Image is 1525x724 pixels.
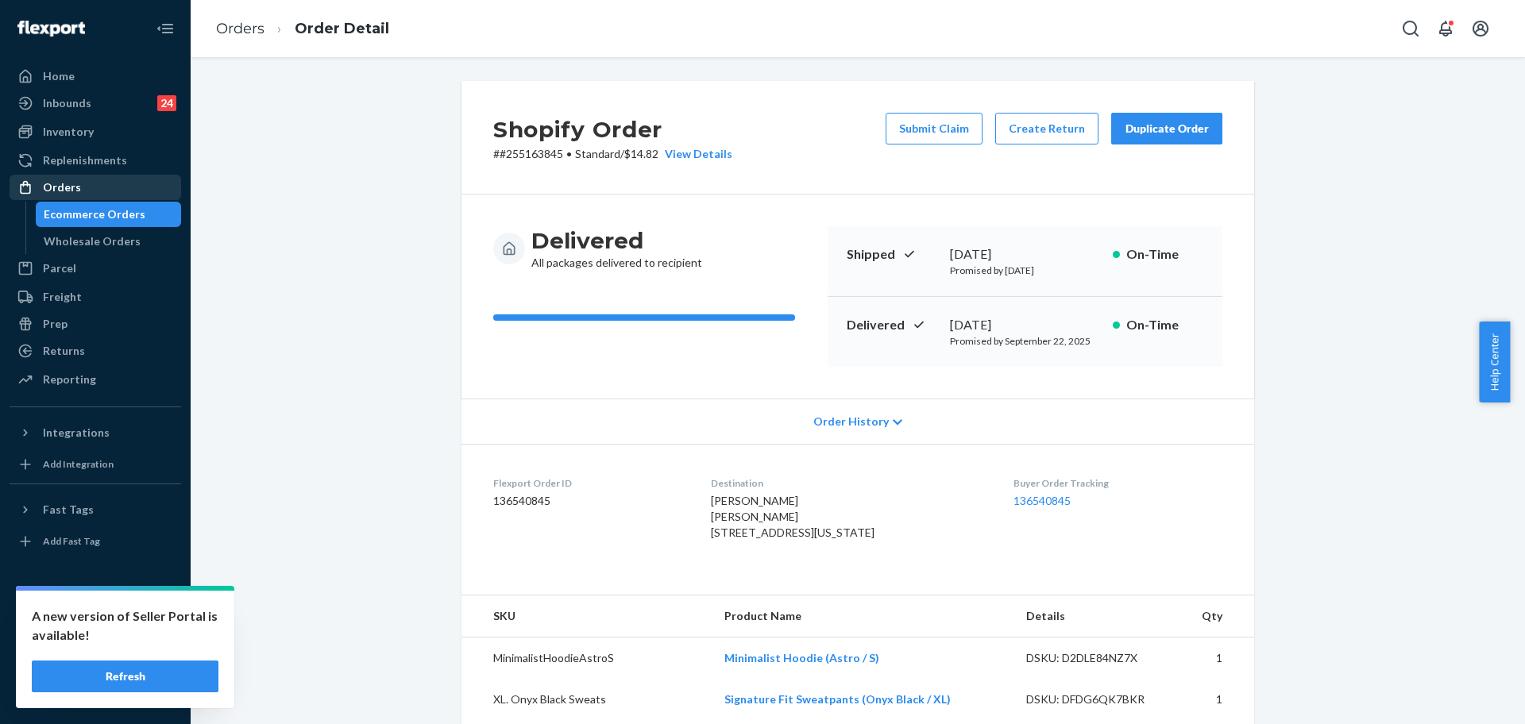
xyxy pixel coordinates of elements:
div: All packages delivered to recipient [531,226,702,271]
button: Close Navigation [149,13,181,44]
div: Replenishments [43,152,127,168]
dd: 136540845 [493,493,685,509]
span: Order History [813,414,889,429]
div: Inventory [43,124,94,140]
div: Freight [43,289,82,305]
a: Wholesale Orders [36,229,182,254]
a: Inventory [10,119,181,144]
button: Help Center [1479,322,1510,402]
p: On-Time [1126,316,1203,334]
td: XL. Onyx Black Sweats [461,679,712,720]
div: DSKU: D2DLE84NZ7X [1026,650,1176,666]
button: Refresh [32,660,218,692]
th: Qty [1188,595,1254,637]
a: Inbounds24 [10,90,181,116]
p: # #255163845 / $14.82 [493,146,732,162]
dt: Buyer Order Tracking [1013,476,1222,490]
span: • [566,147,572,160]
button: Open account menu [1465,13,1496,44]
button: Give Feedback [10,680,181,705]
img: Flexport logo [17,21,85,37]
h2: Shopify Order [493,113,732,146]
a: Ecommerce Orders [36,202,182,227]
div: Prep [43,316,68,332]
button: Create Return [995,113,1098,144]
button: View Details [658,146,732,162]
td: 1 [1188,637,1254,680]
p: A new version of Seller Portal is available! [32,607,218,645]
div: Ecommerce Orders [44,206,145,222]
a: Returns [10,338,181,364]
div: Inbounds [43,95,91,111]
a: Settings [10,599,181,624]
dt: Destination [711,476,988,490]
button: Integrations [10,420,181,445]
p: Promised by [DATE] [950,264,1100,277]
a: Home [10,64,181,89]
a: Prep [10,311,181,337]
a: Order Detail [295,20,389,37]
div: Add Integration [43,457,114,471]
a: Minimalist Hoodie (Astro / S) [724,651,879,664]
div: Reporting [43,372,96,387]
a: Help Center [10,653,181,678]
dt: Flexport Order ID [493,476,685,490]
p: Delivered [847,316,937,334]
div: Orders [43,179,81,195]
div: Home [43,68,75,84]
button: Duplicate Order [1111,113,1222,144]
div: [DATE] [950,245,1100,264]
button: Submit Claim [886,113,983,144]
td: MinimalistHoodieAstroS [461,637,712,680]
a: Reporting [10,367,181,392]
button: Open Search Box [1395,13,1427,44]
div: Integrations [43,425,110,441]
a: Freight [10,284,181,310]
a: Talk to Support [10,626,181,651]
a: Add Integration [10,452,181,477]
div: Add Fast Tag [43,534,100,548]
div: Wholesale Orders [44,233,141,249]
button: Open notifications [1430,13,1461,44]
div: Returns [43,343,85,359]
a: 136540845 [1013,494,1071,507]
p: On-Time [1126,245,1203,264]
a: Replenishments [10,148,181,173]
a: Add Fast Tag [10,529,181,554]
div: Fast Tags [43,502,94,518]
td: 1 [1188,679,1254,720]
th: Product Name [712,595,1014,637]
th: Details [1013,595,1188,637]
a: Orders [216,20,264,37]
div: [DATE] [950,316,1100,334]
th: SKU [461,595,712,637]
div: DSKU: DFDG6QK7BKR [1026,691,1176,707]
a: Orders [10,175,181,200]
p: Shipped [847,245,937,264]
button: Fast Tags [10,497,181,522]
ol: breadcrumbs [203,6,402,52]
p: Promised by September 22, 2025 [950,334,1100,348]
div: 24 [157,95,176,111]
span: Standard [575,147,620,160]
div: Duplicate Order [1125,121,1209,137]
h3: Delivered [531,226,702,255]
a: Signature Fit Sweatpants (Onyx Black / XL) [724,692,951,706]
span: [PERSON_NAME] [PERSON_NAME] [STREET_ADDRESS][US_STATE] [711,494,874,539]
a: Parcel [10,256,181,281]
div: Parcel [43,260,76,276]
